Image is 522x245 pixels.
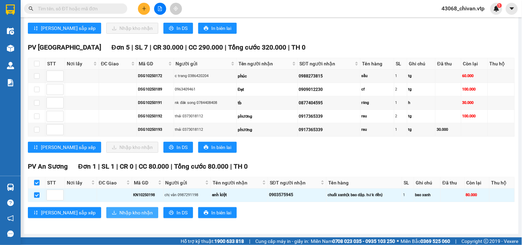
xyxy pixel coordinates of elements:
td: 0877404595 [298,96,361,110]
td: Đạt [237,83,298,96]
span: In biên lai [211,24,231,32]
div: DSG10250191 [138,100,173,106]
span: Cung cấp máy in - giấy in: [255,237,309,245]
div: 0917365339 [299,127,359,133]
span: copyright [484,239,489,244]
span: ⚪️ [397,240,399,243]
td: phương [237,123,298,137]
div: 1 [395,73,406,79]
span: ĐC Giao [101,60,129,67]
span: Đơn 1 [78,162,96,170]
td: tb [237,96,298,110]
button: aim [170,3,182,15]
span: | [185,43,187,51]
div: thái 0373018112 [175,127,235,132]
div: 0963409461 [175,86,235,92]
span: search [29,6,33,11]
th: Đã thu [436,58,461,70]
button: printerIn biên lai [198,142,237,153]
strong: 1900 633 818 [214,238,244,244]
img: warehouse-icon [7,62,14,69]
div: 0909012230 [299,86,359,93]
div: 1 [395,127,406,132]
span: file-add [158,6,162,11]
div: cf [362,86,393,92]
span: Tên người nhận [213,179,261,187]
div: rau [362,127,393,132]
span: download [112,210,117,216]
th: Còn lại [461,58,488,70]
button: printerIn DS [163,207,193,218]
td: phương [237,110,298,123]
th: Tên hàng [327,177,402,189]
td: phúc [237,70,298,83]
th: Ghi chú [414,177,441,189]
div: nk đăk song 0784408408 [175,100,235,106]
span: printer [204,145,209,150]
div: tb [238,100,297,106]
th: Tên hàng [361,58,394,70]
td: anh kiệt [211,189,268,202]
div: phương [238,113,297,120]
span: | [171,162,173,170]
button: sort-ascending[PERSON_NAME] sắp xếp [28,142,101,153]
button: printerIn biên lai [198,207,237,218]
span: In DS [177,143,188,151]
th: SL [394,58,407,70]
div: 100.000 [462,86,487,92]
td: DSG10250192 [137,110,174,123]
span: CC 290.000 [189,43,223,51]
span: SĐT người nhận [300,60,353,67]
span: caret-down [509,6,515,12]
td: DSG10250172 [137,70,174,83]
th: Thu hộ [490,177,515,189]
div: phúc [238,73,297,79]
span: Đơn 5 [111,43,130,51]
span: In biên lai [211,209,231,216]
span: message [7,231,14,237]
span: 1 [498,3,501,8]
span: [PERSON_NAME] sắp xếp [41,209,96,216]
div: phương [238,127,297,133]
span: In DS [177,209,188,216]
div: DSG10250192 [138,113,173,119]
div: 0877404595 [299,100,359,106]
div: 0903575945 [269,192,325,198]
div: răng [362,100,393,106]
th: SL [402,177,414,189]
span: TH 0 [234,162,248,170]
span: printer [204,210,209,216]
div: tg [408,86,435,92]
th: Thu hộ [488,58,515,70]
td: DSG10250191 [137,96,174,110]
button: printerIn DS [163,23,193,34]
span: Miền Nam [311,237,395,245]
th: Còn lại [465,177,490,189]
div: 0988273815 [299,73,359,79]
strong: 0708 023 035 - 0935 103 250 [332,238,395,244]
td: DSG10250193 [137,123,174,137]
div: sầu [362,73,393,79]
span: SĐT người nhận [270,179,319,187]
span: Nhập kho nhận [119,209,153,216]
span: | [131,43,133,51]
img: logo-vxr [6,4,15,15]
span: sort-ascending [33,145,38,150]
div: tg [408,127,435,132]
button: downloadNhập kho nhận [106,142,158,153]
td: 0988273815 [298,70,361,83]
div: Đạt [238,86,297,93]
td: 0917365339 [298,110,361,123]
div: rau [362,113,393,119]
th: STT [45,177,65,189]
span: Mã GD [139,60,167,67]
span: Miền Bắc [401,237,450,245]
span: Mã GD [134,179,157,187]
span: printer [169,145,174,150]
span: Tên người nhận [238,60,291,67]
th: Đã thu [441,177,465,189]
div: chuối xanh(k bao dập. hư k đền) [328,192,401,198]
span: Hỗ trợ kỹ thuật: [181,237,244,245]
button: sort-ascending[PERSON_NAME] sắp xếp [28,23,101,34]
img: warehouse-icon [7,45,14,52]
